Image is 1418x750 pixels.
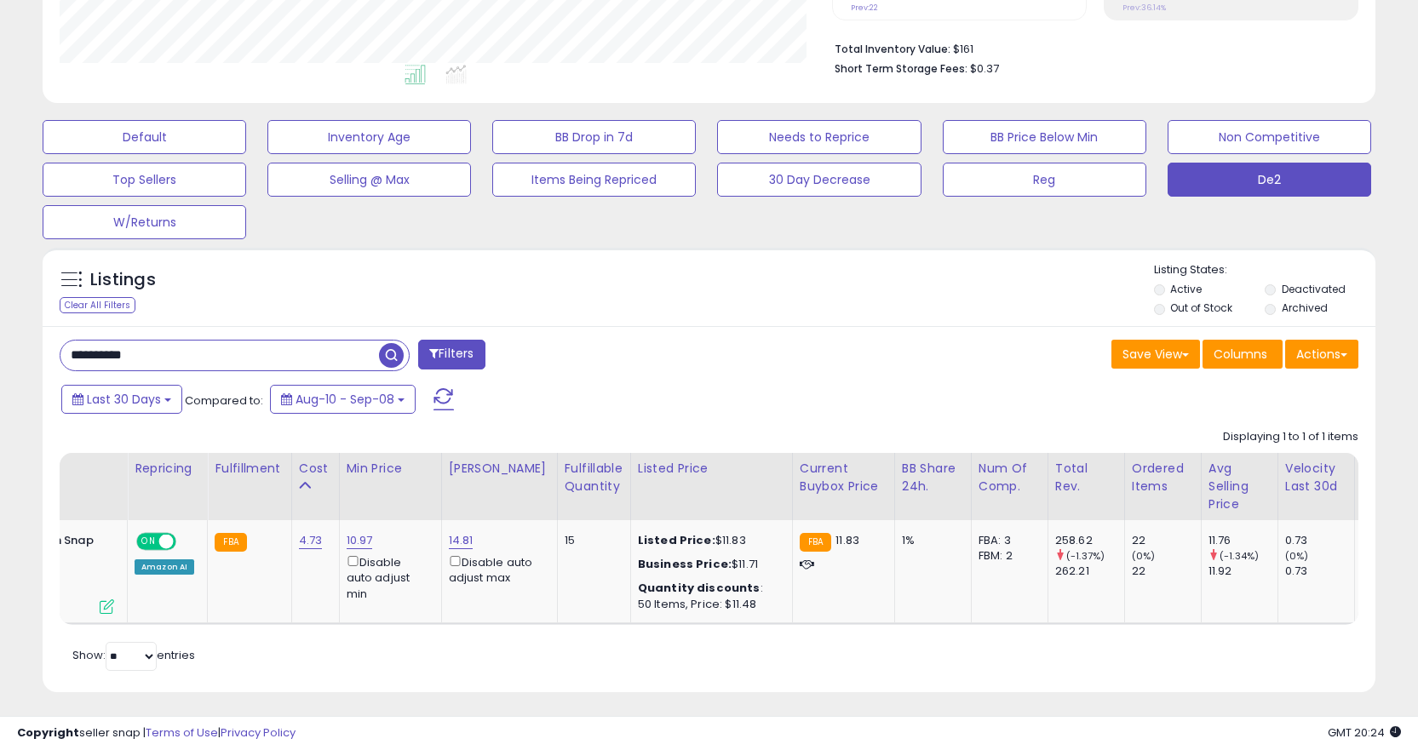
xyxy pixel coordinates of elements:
li: $161 [835,37,1346,58]
small: FBA [215,533,246,552]
button: W/Returns [43,205,246,239]
div: Clear All Filters [60,297,135,313]
div: 11.92 [1208,564,1277,579]
span: ON [138,535,159,549]
div: 262.21 [1055,564,1124,579]
div: Fulfillable Quantity [565,460,623,495]
div: Repricing [135,460,200,478]
div: Num of Comp. [979,460,1041,495]
div: Min Price [347,460,434,478]
span: OFF [174,535,201,549]
strong: Copyright [17,724,79,741]
small: Prev: 36.14% [1122,3,1166,13]
small: (-1.34%) [1220,549,1259,563]
span: Aug-10 - Sep-08 [296,391,394,408]
button: Non Competitive [1168,120,1371,154]
div: $11.71 [638,557,779,572]
button: De2 [1168,163,1371,197]
div: Ordered Items [1132,460,1194,495]
button: Actions [1285,340,1358,369]
label: Archived [1282,301,1328,315]
button: Filters [418,340,485,369]
label: Active [1170,282,1202,296]
div: seller snap | | [17,725,296,741]
small: (0%) [1132,549,1156,563]
a: 14.81 [449,532,474,549]
b: Business Price: [638,556,732,572]
div: Displaying 1 to 1 of 1 items [1223,429,1358,445]
span: Compared to: [185,392,263,409]
span: 11.83 [835,532,859,548]
span: Show: entries [72,647,195,663]
div: FBM: 2 [979,548,1035,564]
div: Amazon AI [135,559,194,575]
div: 1% [902,533,958,548]
div: : [638,581,779,596]
a: Terms of Use [146,724,218,741]
label: Deactivated [1282,282,1346,296]
b: Short Term Storage Fees: [835,61,967,76]
button: Columns [1203,340,1283,369]
a: Privacy Policy [221,724,296,741]
div: Disable auto adjust max [449,552,544,586]
div: $11.83 [638,533,779,548]
button: Aug-10 - Sep-08 [270,385,416,414]
button: Default [43,120,246,154]
span: Last 30 Days [87,391,161,408]
small: (-1.37%) [1066,549,1105,563]
div: Total Rev. [1055,460,1117,495]
div: 11.76 [1208,533,1277,548]
div: 22 [1132,533,1201,548]
button: Reg [943,163,1146,197]
div: BB Share 24h. [902,460,964,495]
div: Velocity Last 30d [1285,460,1347,495]
button: Save View [1111,340,1200,369]
label: Out of Stock [1170,301,1232,315]
b: Listed Price: [638,532,715,548]
div: FBA: 3 [979,533,1035,548]
div: Current Buybox Price [800,460,887,495]
div: 0.73 [1285,533,1354,548]
span: Columns [1214,346,1267,363]
div: 0.73 [1285,564,1354,579]
button: Items Being Repriced [492,163,696,197]
small: Prev: 22 [851,3,878,13]
span: 2025-10-9 20:24 GMT [1328,724,1401,741]
b: Total Inventory Value: [835,42,950,56]
button: BB Drop in 7d [492,120,696,154]
h5: Listings [90,268,156,292]
button: 30 Day Decrease [717,163,921,197]
div: [PERSON_NAME] [449,460,550,478]
div: Avg Selling Price [1208,460,1271,513]
div: Disable auto adjust min [347,552,428,602]
b: Quantity discounts [638,580,761,596]
div: 15 [565,533,617,548]
div: 22 [1132,564,1201,579]
button: Last 30 Days [61,385,182,414]
div: Fulfillment [215,460,284,478]
a: 10.97 [347,532,373,549]
button: Needs to Reprice [717,120,921,154]
p: Listing States: [1154,262,1375,278]
div: 50 Items, Price: $11.48 [638,597,779,612]
button: Selling @ Max [267,163,471,197]
button: Top Sellers [43,163,246,197]
a: 4.73 [299,532,323,549]
button: Inventory Age [267,120,471,154]
div: Cost [299,460,332,478]
small: FBA [800,533,831,552]
button: BB Price Below Min [943,120,1146,154]
span: $0.37 [970,60,999,77]
small: (0%) [1285,549,1309,563]
div: 258.62 [1055,533,1124,548]
div: Listed Price [638,460,785,478]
